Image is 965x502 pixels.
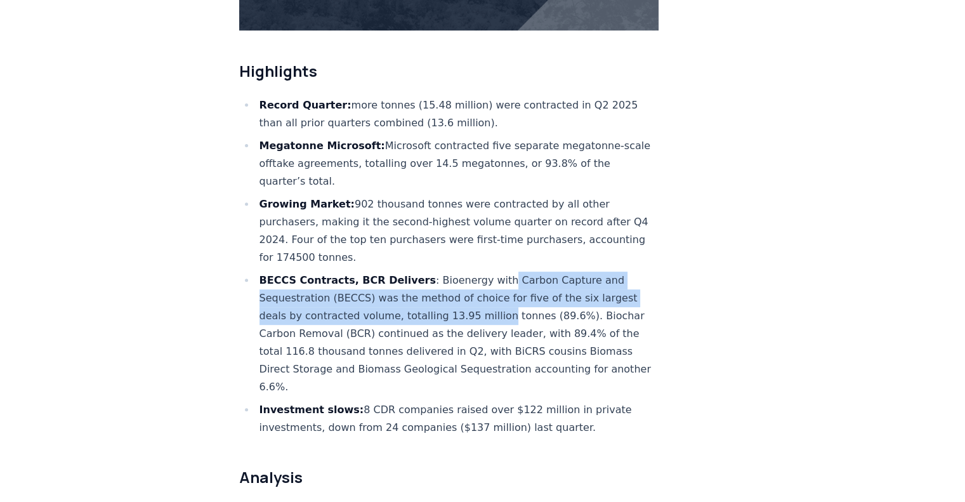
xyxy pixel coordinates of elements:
strong: Record Quarter: [259,99,351,111]
h2: Highlights [239,61,659,81]
strong: Megatonne Microsoft: [259,140,385,152]
strong: Growing Market: [259,198,355,210]
li: more tonnes (15.48 million) were contracted in Q2 2025 than all prior quarters combined (13.6 mil... [256,96,659,132]
strong: BECCS Contracts, BCR Delivers [259,274,436,286]
h2: Analysis [239,467,659,487]
li: 902 thousand tonnes were contracted by all other purchasers, making it the second-highest volume ... [256,195,659,267]
li: 8 CDR companies raised over $122 million in private investments, down from 24 companies ($137 mil... [256,401,659,437]
li: : Bioenergy with Carbon Capture and Sequestration (BECCS) was the method of choice for five of th... [256,272,659,396]
li: Microsoft contracted five separate megatonne-scale offtake agreements, totalling over 14.5 megato... [256,137,659,190]
strong: Investment slows: [259,404,364,416]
